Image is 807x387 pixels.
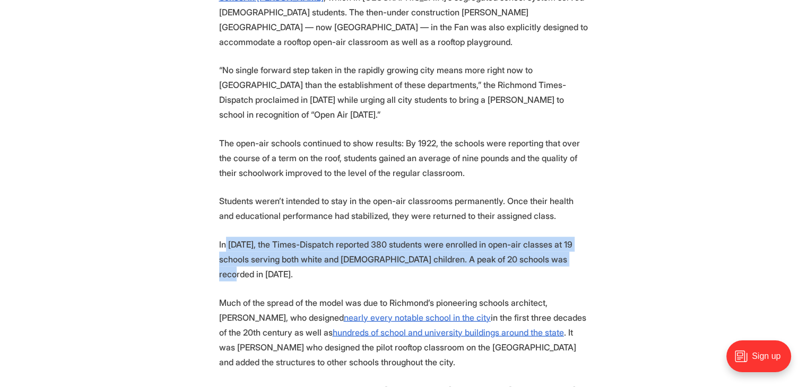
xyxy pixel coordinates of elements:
p: Students weren’t intended to stay in the open-air classrooms permanently. Once their health and e... [219,193,588,223]
a: hundreds of school and university buildings around the state [333,327,564,338]
a: nearly every notable school in the city [344,312,491,323]
p: “No single forward step taken in the rapidly growing city means more right now to [GEOGRAPHIC_DAT... [219,63,588,122]
p: In [DATE], the Times-Dispatch reported 380 students were enrolled in open-air classes at 19 schoo... [219,237,588,282]
p: Much of the spread of the model was due to Richmond’s pioneering schools architect, [PERSON_NAME]... [219,295,588,370]
iframe: portal-trigger [717,335,807,387]
p: The open-air schools continued to show results: By 1922, the schools were reporting that over the... [219,136,588,180]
